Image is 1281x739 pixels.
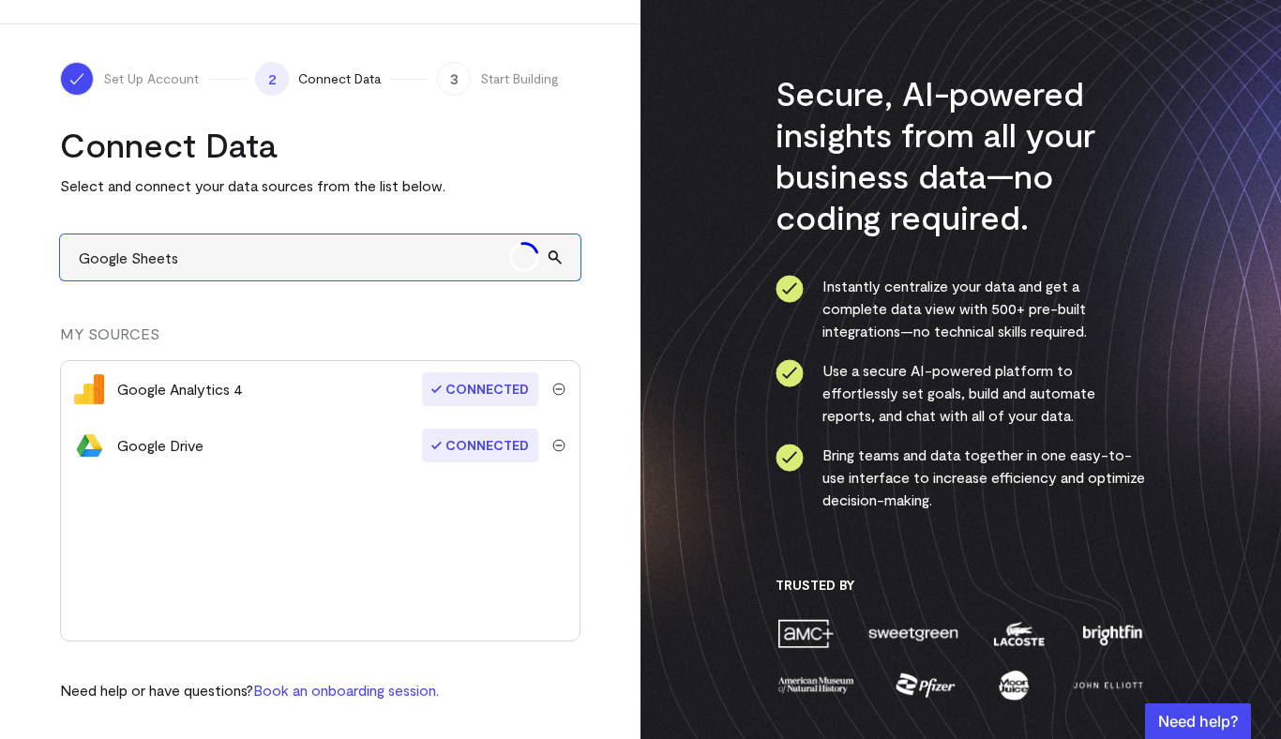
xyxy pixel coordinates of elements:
span: Connected [422,429,538,462]
span: Connect Data [298,69,381,88]
img: ico-check-white-f112bc9ae5b8eaea75d262091fbd3bded7988777ca43907c4685e8c0583e79cb.svg [68,69,86,88]
h2: Connect Data [60,124,580,165]
img: moon-juice-8ce53f195c39be87c9a230f0550ad6397bce459ce93e102f0ba2bdfd7b7a5226.png [995,669,1032,701]
img: ico-check-circle-0286c843c050abce574082beb609b3a87e49000e2dbcf9c8d101413686918542.svg [776,359,804,387]
div: MY SOURCES [60,323,580,360]
h3: Secure, AI-powered insights from all your business data—no coding required. [776,72,1146,237]
li: Use a secure AI-powered platform to effortlessly set goals, build and automate reports, and chat ... [776,359,1146,427]
img: trash-ca1c80e1d16ab71a5036b7411d6fcb154f9f8364eee40f9fb4e52941a92a1061.svg [552,439,565,452]
li: Instantly centralize your data and get a complete data view with 500+ pre-built integrations—no t... [776,275,1146,342]
img: google_analytics_4-633564437f1c5a1f80ed481c8598e5be587fdae20902a9d236da8b1a77aec1de.svg [74,374,104,404]
img: brightfin-814104a60bf555cbdbde4872c1947232c4c7b64b86a6714597b672683d806f7b.png [1078,617,1146,650]
span: 3 [437,62,471,96]
span: Connected [422,372,538,406]
img: trash-ca1c80e1d16ab71a5036b7411d6fcb154f9f8364eee40f9fb4e52941a92a1061.svg [552,383,565,396]
img: pfizer-ec50623584d330049e431703d0cb127f675ce31f452716a68c3f54c01096e829.png [894,669,958,701]
h3: Trusted By [776,577,1146,594]
li: Bring teams and data together in one easy-to-use interface to increase efficiency and optimize de... [776,444,1146,511]
img: google_drive-baa5d903500df25d92dcc2f8786af3f1cc1e8e90df26998c794dad4aba94b27c.svg [74,430,104,460]
img: john-elliott-7c54b8592a34f024266a72de9d15afc68813465291e207b7f02fde802b847052.png [1070,669,1146,701]
img: ico-check-circle-0286c843c050abce574082beb609b3a87e49000e2dbcf9c8d101413686918542.svg [776,275,804,303]
span: Start Building [480,69,559,88]
img: sweetgreen-51a9cfd6e7f577b5d2973e4b74db2d3c444f7f1023d7d3914010f7123f825463.png [867,617,960,650]
p: Select and connect your data sources from the list below. [60,174,580,197]
input: Search and add other data sources [60,234,580,280]
a: Book an onboarding session. [253,681,439,699]
p: Need help or have questions? [60,679,439,701]
span: 2 [255,62,289,96]
img: ico-check-circle-0286c843c050abce574082beb609b3a87e49000e2dbcf9c8d101413686918542.svg [776,444,804,472]
img: amc-451ba355745a1e68da4dd692ff574243e675d7a235672d558af61b69e36ec7f3.png [776,617,836,650]
img: spinner-fa8568dcc6d3244499b4eea2eda612c95edde33917cb757a4bed18cc221f6a80.svg [507,240,540,273]
span: Set Up Account [103,69,199,88]
img: amnh-fc366fa550d3bbd8e1e85a3040e65cc9710d0bea3abcf147aa05e3a03bbbee56.png [776,669,856,701]
img: lacoste-ee8d7bb45e342e37306c36566003b9a215fb06da44313bcf359925cbd6d27eb6.png [991,617,1047,650]
div: Google Analytics 4 [117,378,243,400]
div: Google Drive [117,434,203,457]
